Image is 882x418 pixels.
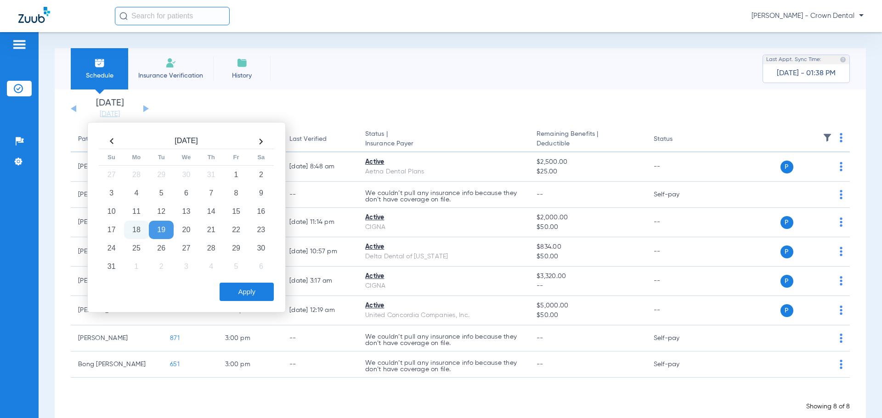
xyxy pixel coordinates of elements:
[94,57,105,68] img: Schedule
[840,217,842,227] img: group-dot-blue.svg
[282,267,358,296] td: [DATE] 3:17 AM
[78,134,119,144] div: Patient Name
[840,334,842,343] img: group-dot-blue.svg
[82,110,137,119] a: [DATE]
[537,301,639,311] span: $5,000.00
[365,139,522,149] span: Insurance Payer
[365,167,522,177] div: Aetna Dental Plans
[218,325,282,351] td: 3:00 PM
[806,403,850,410] span: Showing 8 of 8
[135,71,206,80] span: Insurance Verification
[289,134,351,144] div: Last Verified
[289,134,327,144] div: Last Verified
[840,306,842,315] img: group-dot-blue.svg
[365,301,522,311] div: Active
[537,139,639,149] span: Deductible
[71,325,163,351] td: [PERSON_NAME]
[646,208,708,237] td: --
[537,361,543,368] span: --
[282,296,358,325] td: [DATE] 12:19 AM
[71,351,163,378] td: Bong [PERSON_NAME]
[78,134,155,144] div: Patient Name
[537,167,639,177] span: $25.00
[840,162,842,171] img: group-dot-blue.svg
[282,152,358,182] td: [DATE] 8:48 AM
[777,69,836,78] span: [DATE] - 01:38 PM
[840,247,842,256] img: group-dot-blue.svg
[646,296,708,325] td: --
[840,276,842,285] img: group-dot-blue.svg
[365,311,522,320] div: United Concordia Companies, Inc.
[358,127,529,152] th: Status |
[537,281,639,291] span: --
[165,57,176,68] img: Manual Insurance Verification
[537,157,639,167] span: $2,500.00
[237,57,248,68] img: History
[646,237,708,267] td: --
[836,374,882,418] iframe: Chat Widget
[282,208,358,237] td: [DATE] 11:14 PM
[840,133,842,142] img: group-dot-blue.svg
[529,127,646,152] th: Remaining Benefits |
[646,152,708,182] td: --
[840,56,846,63] img: last sync help info
[82,99,137,119] li: [DATE]
[365,242,522,252] div: Active
[170,361,180,368] span: 651
[218,351,282,378] td: 3:00 PM
[119,12,128,20] img: Search Icon
[537,242,639,252] span: $834.00
[365,281,522,291] div: CIGNA
[780,275,793,288] span: P
[780,216,793,229] span: P
[220,71,264,80] span: History
[780,245,793,258] span: P
[646,182,708,208] td: Self-pay
[124,134,249,149] th: [DATE]
[537,213,639,223] span: $2,000.00
[18,7,50,23] img: Zuub Logo
[365,360,522,373] p: We couldn’t pull any insurance info because they don’t have coverage on file.
[537,252,639,262] span: $50.00
[780,304,793,317] span: P
[646,325,708,351] td: Self-pay
[646,351,708,378] td: Self-pay
[537,223,639,232] span: $50.00
[365,157,522,167] div: Active
[12,39,27,50] img: hamburger-icon
[646,267,708,296] td: --
[365,190,522,203] p: We couldn’t pull any insurance info because they don’t have coverage on file.
[170,335,180,341] span: 871
[365,334,522,346] p: We couldn’t pull any insurance info because they don’t have coverage on file.
[766,55,821,64] span: Last Appt. Sync Time:
[752,11,864,21] span: [PERSON_NAME] - Crown Dental
[365,252,522,262] div: Delta Dental of [US_STATE]
[282,182,358,208] td: --
[537,311,639,320] span: $50.00
[646,127,708,152] th: Status
[282,237,358,267] td: [DATE] 10:57 PM
[115,7,230,25] input: Search for patients
[823,133,832,142] img: filter.svg
[537,191,543,198] span: --
[78,71,121,80] span: Schedule
[365,272,522,281] div: Active
[220,283,274,301] button: Apply
[365,213,522,223] div: Active
[840,360,842,369] img: group-dot-blue.svg
[365,223,522,232] div: CIGNA
[282,351,358,378] td: --
[780,161,793,173] span: P
[537,272,639,281] span: $3,320.00
[537,335,543,341] span: --
[840,190,842,199] img: group-dot-blue.svg
[282,325,358,351] td: --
